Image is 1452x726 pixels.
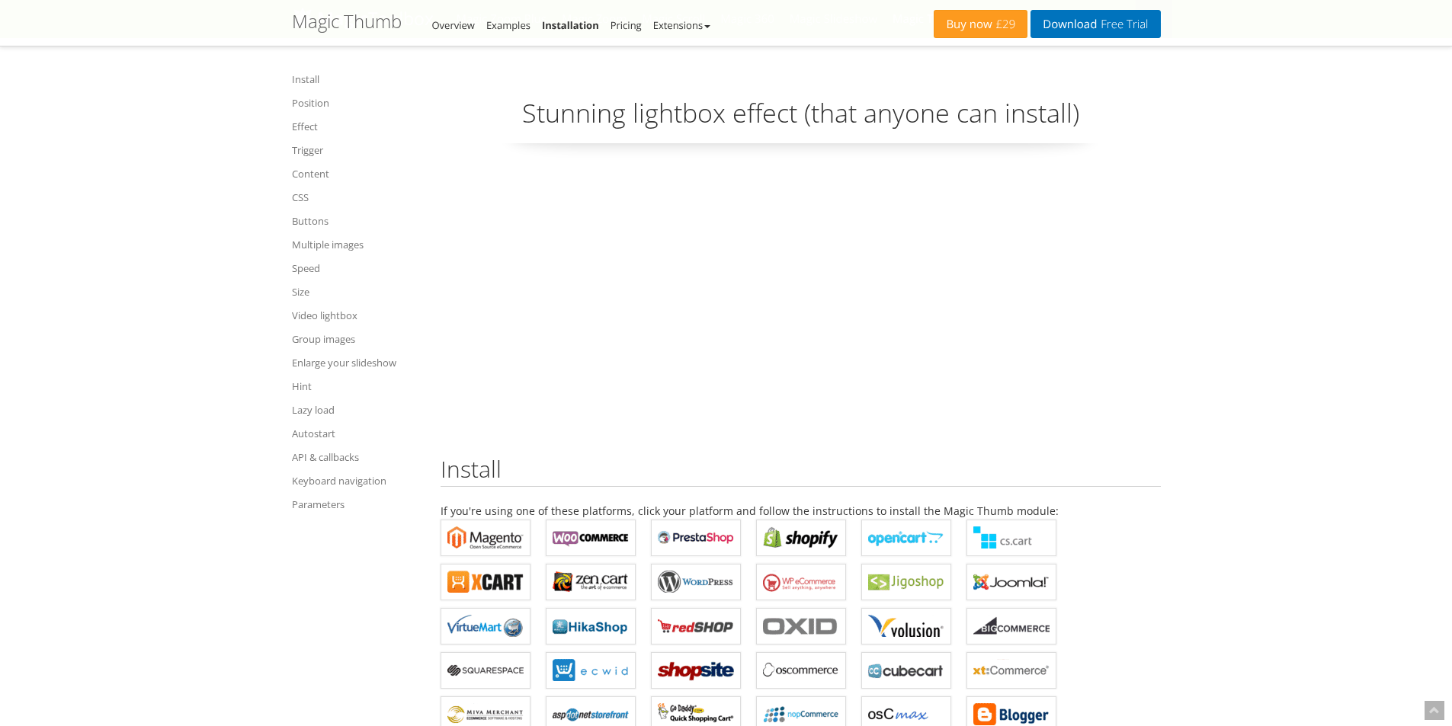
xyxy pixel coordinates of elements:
[868,615,944,638] b: Magic Thumb for Volusion
[553,659,629,682] b: Magic Thumb for ECWID
[763,703,839,726] b: Magic Thumb for nopCommerce
[542,18,599,32] a: Installation
[966,520,1056,556] a: Magic Thumb for CS-Cart
[292,259,421,277] a: Speed
[441,95,1161,143] p: Stunning lightbox effect (that anyone can install)
[868,659,944,682] b: Magic Thumb for CubeCart
[292,141,421,159] a: Trigger
[1097,18,1148,30] span: Free Trial
[441,652,530,689] a: Magic Thumb for Squarespace
[292,495,421,513] a: Parameters
[861,652,951,689] a: Magic Thumb for CubeCart
[546,652,636,689] a: Magic Thumb for ECWID
[447,703,524,726] b: Magic Thumb for Miva Merchant
[441,608,530,644] a: Magic Thumb for VirtueMart
[966,608,1056,644] a: Magic Thumb for Bigcommerce
[292,401,421,419] a: Lazy load
[292,353,421,372] a: Enlarge your slideshow
[292,117,421,136] a: Effect
[658,571,734,593] b: Magic Thumb for WordPress
[756,564,846,600] a: Magic Thumb for WP e-Commerce
[292,94,421,112] a: Position
[756,520,846,556] a: Magic Thumb for Shopify
[973,571,1050,593] b: Magic Thumb for Joomla
[966,652,1056,689] a: Magic Thumb for xt:Commerce
[292,472,421,490] a: Keyboard navigation
[447,615,524,638] b: Magic Thumb for VirtueMart
[756,608,846,644] a: Magic Thumb for OXID
[441,456,1161,487] h2: Install
[763,615,839,638] b: Magic Thumb for OXID
[546,564,636,600] a: Magic Thumb for Zen Cart
[553,615,629,638] b: Magic Thumb for HikaShop
[292,330,421,348] a: Group images
[292,377,421,395] a: Hint
[432,18,475,32] a: Overview
[861,608,951,644] a: Magic Thumb for Volusion
[966,564,1056,600] a: Magic Thumb for Joomla
[441,520,530,556] a: Magic Thumb for Magento
[292,11,402,31] h1: Magic Thumb
[441,564,530,600] a: Magic Thumb for X-Cart
[868,526,944,549] b: Magic Thumb for OpenCart
[611,18,642,32] a: Pricing
[292,283,421,301] a: Size
[658,703,734,726] b: Magic Thumb for GoDaddy Shopping Cart
[651,652,741,689] a: Magic Thumb for ShopSite
[292,165,421,183] a: Content
[553,526,629,549] b: Magic Thumb for WooCommerce
[651,520,741,556] a: Magic Thumb for PrestaShop
[1031,10,1160,38] a: DownloadFree Trial
[763,571,839,593] b: Magic Thumb for WP e-Commerce
[292,212,421,230] a: Buttons
[486,18,530,32] a: Examples
[763,526,839,549] b: Magic Thumb for Shopify
[447,571,524,593] b: Magic Thumb for X-Cart
[292,70,421,88] a: Install
[973,703,1050,726] b: Magic Thumb for Blogger
[292,306,421,325] a: Video lightbox
[651,564,741,600] a: Magic Thumb for WordPress
[447,659,524,682] b: Magic Thumb for Squarespace
[934,10,1027,38] a: Buy now£29
[292,235,421,254] a: Multiple images
[553,703,629,726] b: Magic Thumb for AspDotNetStorefront
[861,564,951,600] a: Magic Thumb for Jigoshop
[763,659,839,682] b: Magic Thumb for osCommerce
[658,615,734,638] b: Magic Thumb for redSHOP
[546,520,636,556] a: Magic Thumb for WooCommerce
[756,652,846,689] a: Magic Thumb for osCommerce
[658,659,734,682] b: Magic Thumb for ShopSite
[653,18,710,32] a: Extensions
[992,18,1016,30] span: £29
[447,526,524,549] b: Magic Thumb for Magento
[546,608,636,644] a: Magic Thumb for HikaShop
[658,526,734,549] b: Magic Thumb for PrestaShop
[973,615,1050,638] b: Magic Thumb for Bigcommerce
[868,571,944,593] b: Magic Thumb for Jigoshop
[973,526,1050,549] b: Magic Thumb for CS-Cart
[861,520,951,556] a: Magic Thumb for OpenCart
[868,703,944,726] b: Magic Thumb for osCMax
[292,424,421,443] a: Autostart
[973,659,1050,682] b: Magic Thumb for xt:Commerce
[651,608,741,644] a: Magic Thumb for redSHOP
[292,188,421,206] a: CSS
[553,571,629,593] b: Magic Thumb for Zen Cart
[292,448,421,466] a: API & callbacks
